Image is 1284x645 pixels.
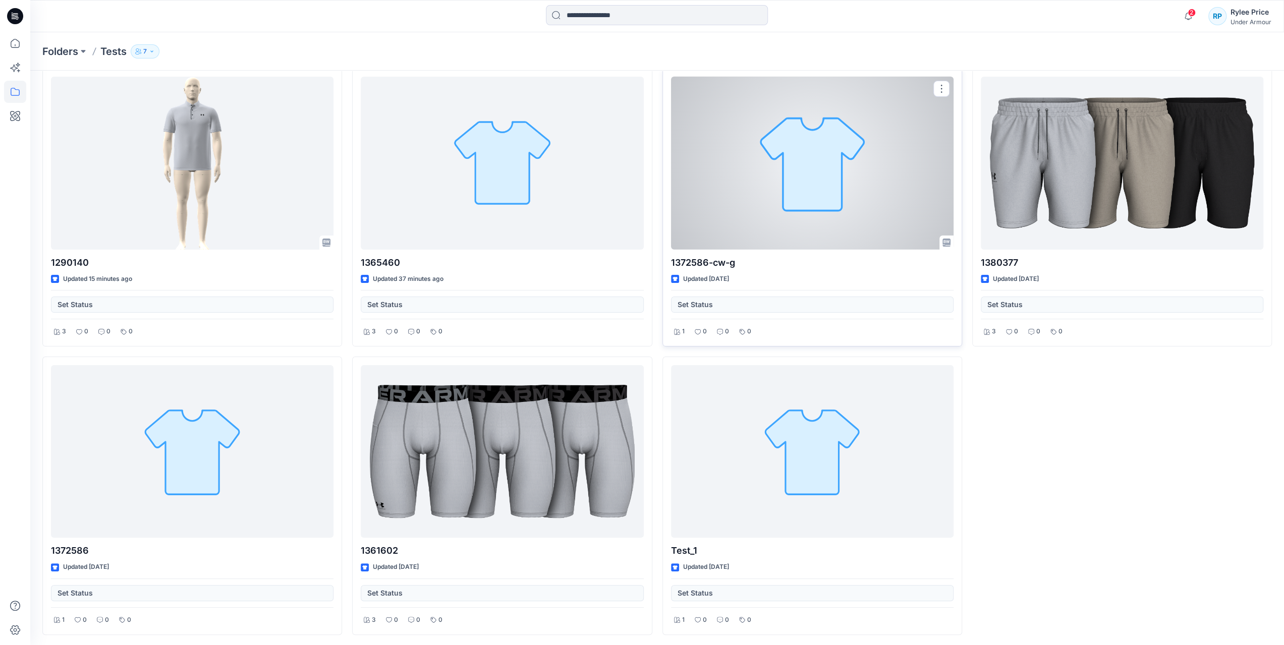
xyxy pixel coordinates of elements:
p: 3 [372,615,376,625]
p: 0 [725,615,729,625]
div: Rylee Price [1231,6,1271,18]
p: 0 [703,326,707,337]
p: 0 [127,615,131,625]
p: 3 [372,326,376,337]
p: Test_1 [671,544,954,558]
p: 0 [1036,326,1040,337]
p: Tests [100,44,127,58]
p: 0 [105,615,109,625]
div: Under Armour [1231,18,1271,26]
p: 0 [84,326,88,337]
p: 1372586-cw-g [671,256,954,270]
p: Updated [DATE] [683,562,729,572]
p: Updated [DATE] [373,562,419,572]
div: RP [1208,7,1226,25]
p: Updated [DATE] [63,562,109,572]
p: 0 [394,326,398,337]
p: 1290140 [51,256,333,270]
p: 0 [416,615,420,625]
p: 0 [1058,326,1063,337]
p: 0 [1014,326,1018,337]
a: 1380377 [981,77,1263,250]
p: 1 [682,326,685,337]
p: 0 [438,326,442,337]
p: 0 [394,615,398,625]
p: Updated 37 minutes ago [373,274,443,284]
p: 0 [106,326,110,337]
p: Updated 15 minutes ago [63,274,132,284]
p: 3 [62,326,66,337]
a: 1372586 [51,365,333,538]
span: 2 [1188,9,1196,17]
p: 1365460 [361,256,643,270]
a: 1361602 [361,365,643,538]
p: 0 [416,326,420,337]
a: 1290140 [51,77,333,250]
a: Test_1 [671,365,954,538]
p: 0 [83,615,87,625]
p: 1380377 [981,256,1263,270]
p: 0 [747,615,751,625]
a: 1372586-cw-g [671,77,954,250]
p: 1372586 [51,544,333,558]
p: 0 [438,615,442,625]
p: 0 [703,615,707,625]
a: Folders [42,44,78,58]
p: 1 [62,615,65,625]
p: 0 [747,326,751,337]
a: 1365460 [361,77,643,250]
button: 7 [131,44,159,58]
p: 0 [725,326,729,337]
p: 1 [682,615,685,625]
p: 1361602 [361,544,643,558]
p: Updated [DATE] [683,274,729,284]
p: Updated [DATE] [993,274,1039,284]
p: 7 [143,46,147,57]
p: 3 [992,326,996,337]
p: 0 [129,326,133,337]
